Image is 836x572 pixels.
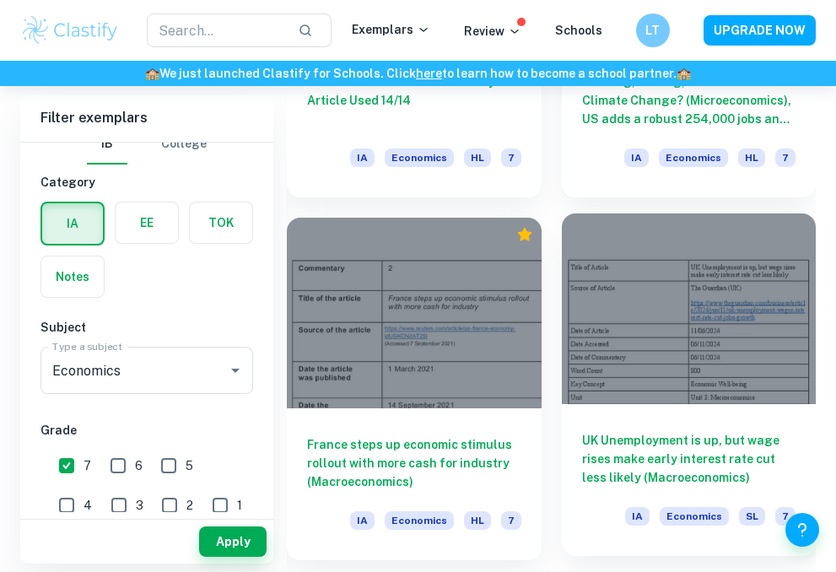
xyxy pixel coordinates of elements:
[385,511,454,530] span: Economics
[40,421,253,440] h6: Grade
[87,124,207,165] div: Filter type choice
[350,511,375,530] span: IA
[84,456,91,475] span: 7
[199,526,267,557] button: Apply
[40,318,253,337] h6: Subject
[555,24,602,37] a: Schools
[501,148,521,167] span: 7
[52,339,122,353] label: Type a subject
[625,507,650,526] span: IA
[501,511,521,530] span: 7
[41,256,104,297] button: Notes
[42,203,103,244] button: IA
[287,218,542,560] a: France steps up economic stimulus rollout with more cash for industry (Macroeconomics)IAEconomicsHL7
[659,148,728,167] span: Economics
[636,13,670,47] button: LT
[135,456,143,475] span: 6
[145,67,159,80] span: 🏫
[416,67,442,80] a: here
[307,73,521,128] h6: Macroeconomics IA Fiscal Policy + Article Used 14/14
[739,507,765,526] span: SL
[116,202,178,243] button: EE
[20,13,120,47] img: Clastify logo
[136,496,143,515] span: 3
[775,507,796,526] span: 7
[186,456,193,475] span: 5
[516,226,533,243] div: Premium
[785,513,819,547] button: Help and Feedback
[464,22,521,40] p: Review
[161,124,207,165] button: College
[562,218,817,560] a: UK Unemployment is up, but wage rises make early interest rate cut less likely (Macroeconomics)IA...
[147,13,284,47] input: Search...
[190,202,252,243] button: TOK
[352,20,430,39] p: Exemplars
[385,148,454,167] span: Economics
[643,21,662,40] h6: LT
[660,507,729,526] span: Economics
[20,94,273,142] h6: Filter exemplars
[704,15,816,46] button: UPGRADE NOW
[775,148,796,167] span: 7
[464,148,491,167] span: HL
[307,435,521,491] h6: France steps up economic stimulus rollout with more cash for industry (Macroeconomics)
[224,359,247,382] button: Open
[350,148,375,167] span: IA
[582,431,796,487] h6: UK Unemployment is up, but wage rises make early interest rate cut less likely (Macroeconomics)
[624,148,649,167] span: IA
[582,73,796,128] h6: Reading, Writing, Math & and Climate Change? (Microeconomics), US adds a robust 254,000 jobs and ...
[464,511,491,530] span: HL
[87,124,127,165] button: IB
[738,148,765,167] span: HL
[186,496,193,515] span: 2
[677,67,691,80] span: 🏫
[40,173,253,192] h6: Category
[84,496,92,515] span: 4
[3,64,833,83] h6: We just launched Clastify for Schools. Click to learn how to become a school partner.
[237,496,242,515] span: 1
